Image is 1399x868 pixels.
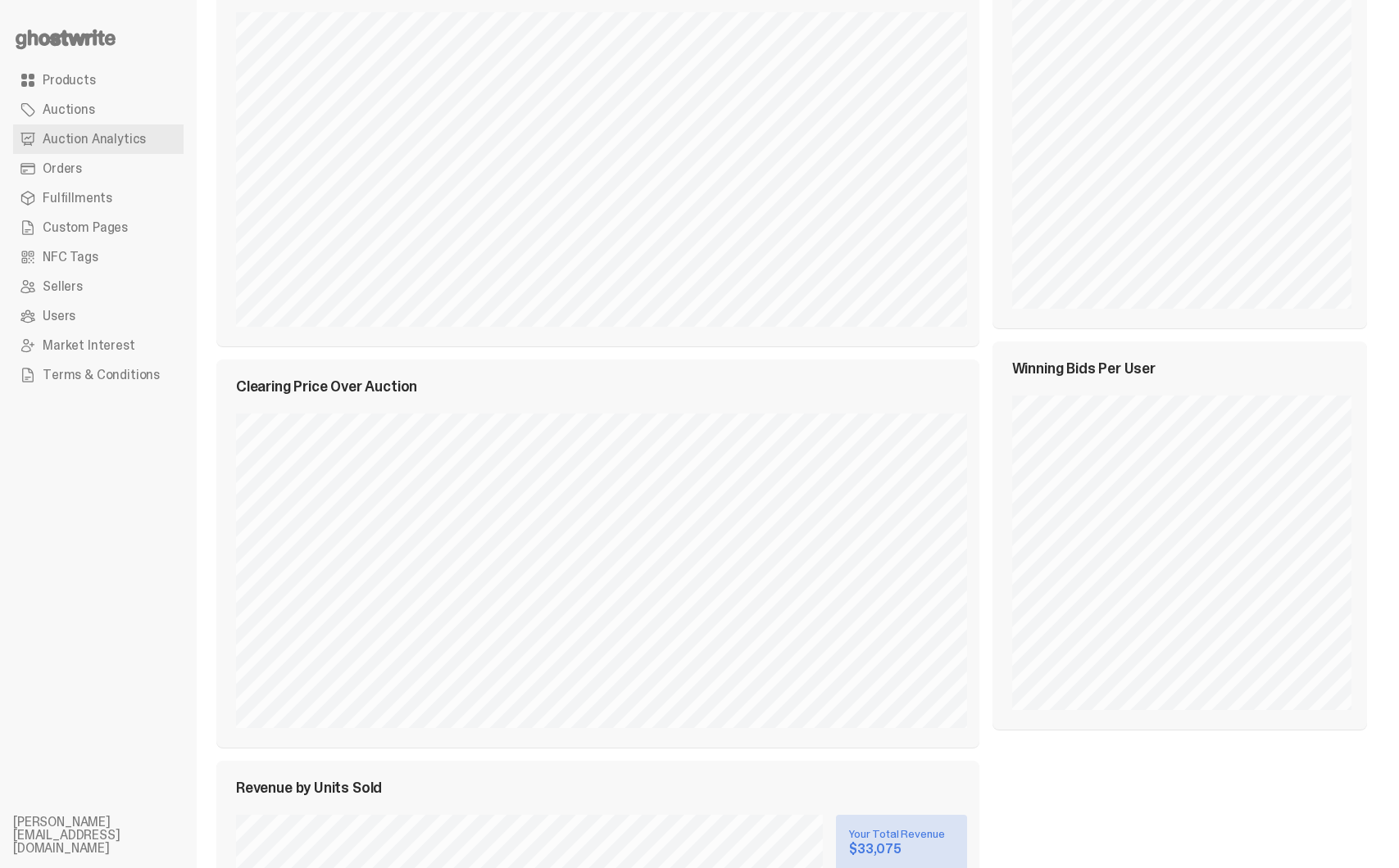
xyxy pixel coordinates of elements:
div: $33,075 [849,843,954,856]
a: Orders [13,154,184,183]
span: Revenue by Units Sold [236,780,382,795]
span: Auctions [43,103,95,116]
a: Sellers [13,272,184,301]
a: Custom Pages [13,213,184,242]
span: Clearing Price Over Auction [236,379,417,394]
a: Products [13,66,184,95]
span: Terms & Conditions [43,368,160,382]
span: Market Interest [43,339,135,352]
a: Terms & Conditions [13,360,184,390]
span: Winning Bids Per User [1012,361,1156,376]
span: Custom Pages [43,221,128,234]
a: Auction Analytics [13,124,184,154]
li: [PERSON_NAME][EMAIL_ADDRESS][DOMAIN_NAME] [13,816,210,855]
a: Market Interest [13,331,184,360]
span: Users [43,310,75,323]
div: Your Total Revenue [849,828,954,839]
a: NFC Tags [13,242,184,272]
a: Auctions [13,95,184,124]
span: Orders [43,162,82,175]
a: Fulfillments [13,183,184,213]
span: Auction Analytics [43,133,146,146]
span: NFC Tags [43,251,98,264]
span: Sellers [43,280,83,293]
span: Fulfillments [43,192,112,205]
span: Products [43,74,96,87]
a: Users [13,301,184,331]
